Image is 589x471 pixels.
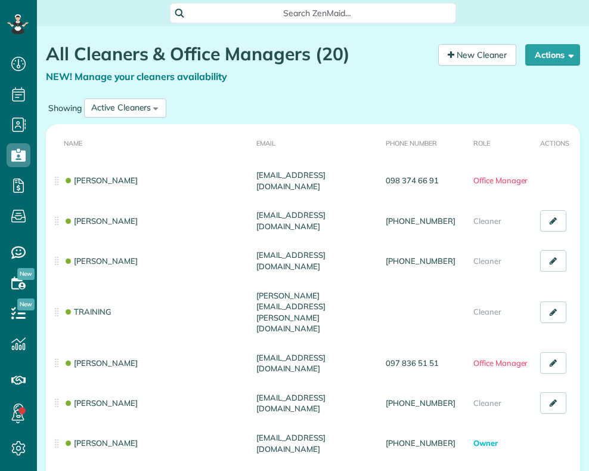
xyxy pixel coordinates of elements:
[473,358,528,368] span: Office Manager
[17,268,35,280] span: New
[46,102,84,114] label: Showing
[91,101,151,114] div: Active Cleaners
[473,256,501,266] span: Cleaner
[64,256,138,266] a: [PERSON_NAME]
[473,438,498,448] span: Owner
[252,343,381,383] td: [EMAIL_ADDRESS][DOMAIN_NAME]
[252,241,381,281] td: [EMAIL_ADDRESS][DOMAIN_NAME]
[386,216,455,226] a: [PHONE_NUMBER]
[473,176,528,185] span: Office Manager
[64,438,138,448] a: [PERSON_NAME]
[252,383,381,423] td: [EMAIL_ADDRESS][DOMAIN_NAME]
[64,176,138,185] a: [PERSON_NAME]
[386,358,439,368] a: 097 836 51 51
[525,44,580,66] button: Actions
[438,44,516,66] a: New Cleaner
[386,176,439,185] a: 098 374 66 91
[46,44,429,64] h1: All Cleaners & Office Managers (20)
[473,216,501,226] span: Cleaner
[46,124,252,161] th: Name
[252,201,381,241] td: [EMAIL_ADDRESS][DOMAIN_NAME]
[473,307,501,316] span: Cleaner
[535,124,580,161] th: Actions
[252,281,381,343] td: [PERSON_NAME][EMAIL_ADDRESS][PERSON_NAME][DOMAIN_NAME]
[17,298,35,310] span: New
[386,438,455,448] a: [PHONE_NUMBER]
[469,124,535,161] th: Role
[64,358,138,368] a: [PERSON_NAME]
[64,398,138,408] a: [PERSON_NAME]
[252,161,381,201] td: [EMAIL_ADDRESS][DOMAIN_NAME]
[46,70,227,82] a: NEW! Manage your cleaners availability
[252,423,381,463] td: [EMAIL_ADDRESS][DOMAIN_NAME]
[386,256,455,266] a: [PHONE_NUMBER]
[473,398,501,408] span: Cleaner
[64,307,111,316] a: TRAINING
[252,124,381,161] th: Email
[381,124,469,161] th: Phone number
[64,216,138,226] a: [PERSON_NAME]
[386,398,455,408] a: [PHONE_NUMBER]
